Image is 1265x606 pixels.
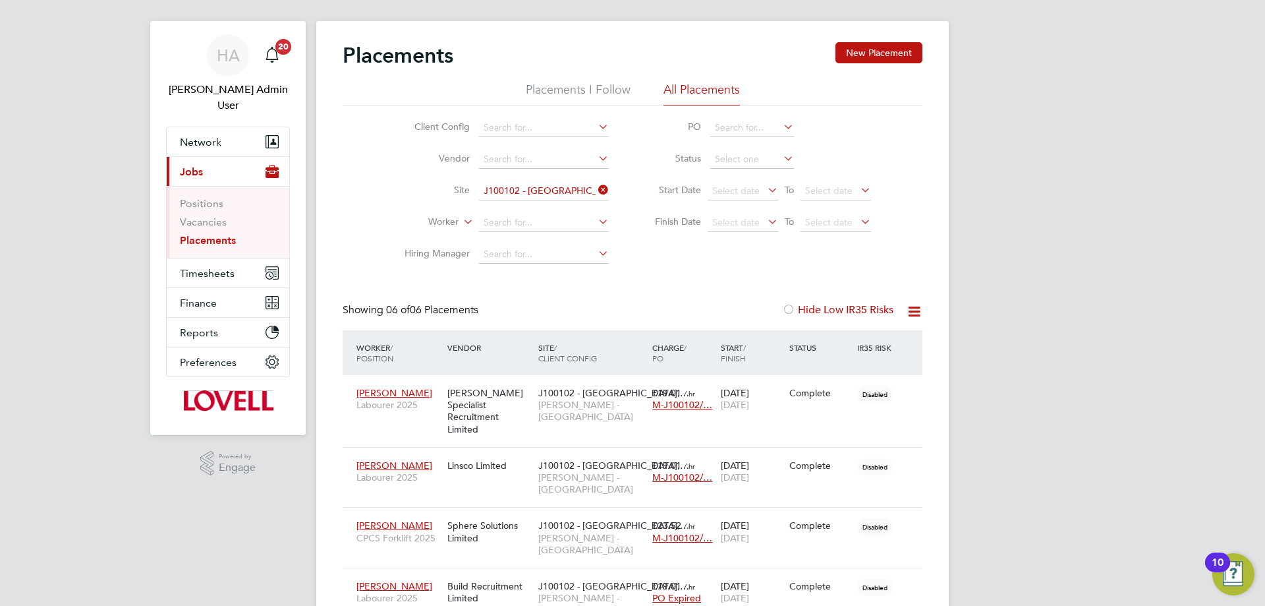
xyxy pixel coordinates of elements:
[356,532,441,544] span: CPCS Forklift 2025
[353,512,922,524] a: [PERSON_NAME]CPCS Forklift 2025Sphere Solutions LimitedJ100102 - [GEOGRAPHIC_DATA],…[PERSON_NAME]...
[275,39,291,55] span: 20
[789,387,851,399] div: Complete
[167,288,289,317] button: Finance
[356,592,441,604] span: Labourer 2025
[353,336,444,370] div: Worker
[789,460,851,471] div: Complete
[356,460,432,471] span: [PERSON_NAME]
[167,127,289,156] button: Network
[356,342,393,363] span: / Position
[166,34,290,113] a: HA[PERSON_NAME] Admin User
[479,182,609,200] input: Search for...
[663,82,740,106] li: All Placements
[1212,562,1223,580] div: 10
[217,47,240,64] span: HA
[535,336,649,370] div: Site
[386,303,410,317] span: 06 of
[479,214,609,232] input: Search for...
[394,247,470,259] label: Hiring Manager
[652,387,681,399] span: £19.01
[538,532,646,556] span: [PERSON_NAME] - [GEOGRAPHIC_DATA]
[854,336,899,359] div: IR35 Risk
[684,461,695,471] span: / hr
[479,245,609,264] input: Search for...
[356,387,432,399] span: [PERSON_NAME]
[652,532,712,544] span: M-J100102/…
[835,42,922,63] button: New Placement
[200,451,256,476] a: Powered byEngage
[642,216,701,227] label: Finish Date
[642,184,701,196] label: Start Date
[353,380,922,391] a: [PERSON_NAME]Labourer 2025[PERSON_NAME] Specialist Recruitment LimitedJ100102 - [GEOGRAPHIC_DATA]...
[479,119,609,137] input: Search for...
[781,213,798,230] span: To
[538,387,689,399] span: J100102 - [GEOGRAPHIC_DATA],…
[166,390,290,411] a: Go to home page
[219,451,256,462] span: Powered by
[652,471,712,483] span: M-J100102/…
[781,181,798,198] span: To
[180,216,227,228] a: Vacancies
[394,184,470,196] label: Site
[642,121,701,133] label: PO
[386,303,478,317] span: 06 Placements
[356,399,441,411] span: Labourer 2025
[1212,553,1254,595] button: Open Resource Center, 10 new notifications
[712,216,760,228] span: Select date
[652,520,681,531] span: £23.52
[789,520,851,531] div: Complete
[356,580,432,592] span: [PERSON_NAME]
[383,216,459,229] label: Worker
[721,592,749,604] span: [DATE]
[394,121,470,133] label: Client Config
[652,399,712,411] span: M-J100102/…
[180,166,203,178] span: Jobs
[710,150,794,169] input: Select one
[717,336,786,370] div: Start
[789,580,851,592] div: Complete
[219,462,256,473] span: Engage
[444,513,535,550] div: Sphere Solutions Limited
[180,234,236,247] a: Placements
[167,157,289,186] button: Jobs
[479,150,609,169] input: Search for...
[538,520,689,531] span: J100102 - [GEOGRAPHIC_DATA],…
[526,82,631,106] li: Placements I Follow
[444,453,535,478] div: Linsco Limited
[721,399,749,411] span: [DATE]
[180,267,235,280] span: Timesheets
[717,513,786,550] div: [DATE]
[786,336,855,359] div: Status
[642,152,701,164] label: Status
[180,197,223,210] a: Positions
[652,342,687,363] span: / PO
[538,471,646,495] span: [PERSON_NAME] - [GEOGRAPHIC_DATA]
[857,579,893,596] span: Disabled
[538,399,646,423] span: [PERSON_NAME] - [GEOGRAPHIC_DATA]
[167,258,289,288] button: Timesheets
[721,342,746,363] span: / Finish
[180,326,218,339] span: Reports
[684,521,695,531] span: / hr
[684,388,695,398] span: / hr
[150,21,306,435] nav: Main navigation
[857,386,893,403] span: Disabled
[167,348,289,377] button: Preferences
[166,82,290,113] span: Hays Admin User
[444,336,535,359] div: Vendor
[717,453,786,490] div: [DATE]
[782,303,893,317] label: Hide Low IR35 Risks
[857,518,893,535] span: Disabled
[167,318,289,347] button: Reports
[652,460,681,471] span: £19.01
[167,186,289,258] div: Jobs
[721,471,749,483] span: [DATE]
[356,520,432,531] span: [PERSON_NAME]
[538,342,597,363] span: / Client Config
[684,582,695,591] span: / hr
[353,573,922,584] a: [PERSON_NAME]Labourer 2025Build Recruitment LimitedJ100102 - [GEOGRAPHIC_DATA],…[PERSON_NAME] - [...
[343,303,481,317] div: Showing
[180,297,217,309] span: Finance
[710,119,794,137] input: Search for...
[444,380,535,442] div: [PERSON_NAME] Specialist Recruitment Limited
